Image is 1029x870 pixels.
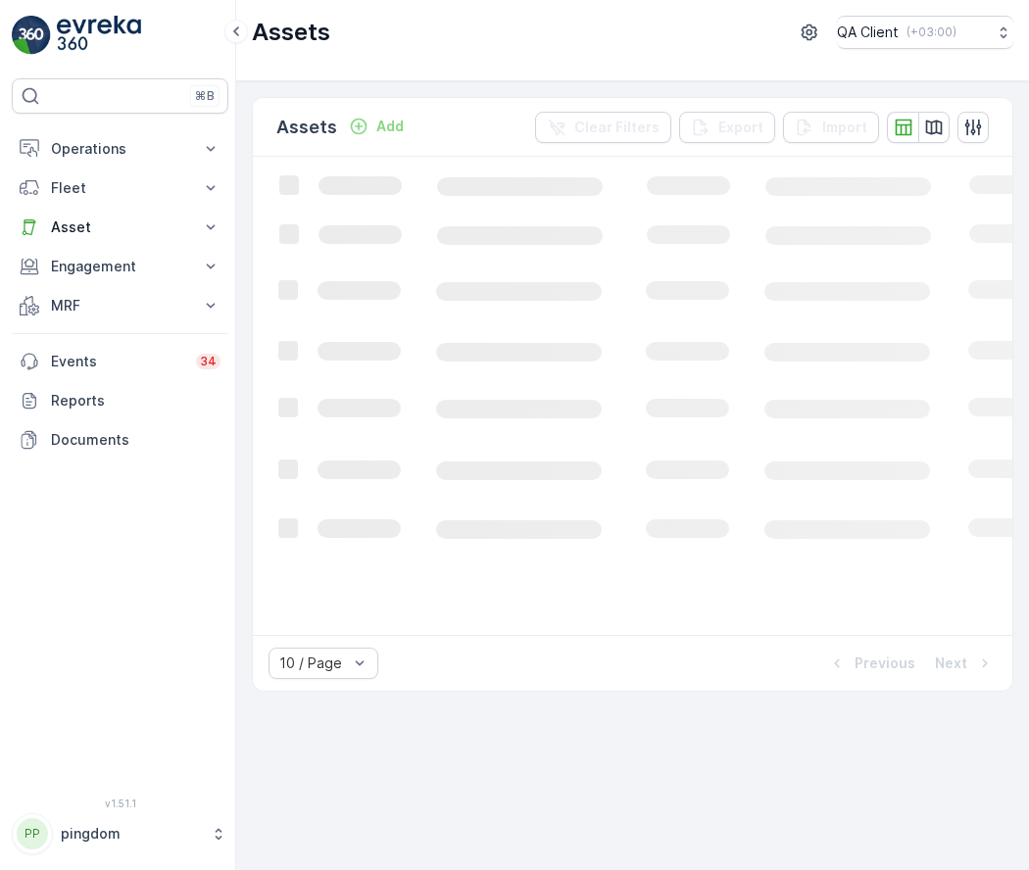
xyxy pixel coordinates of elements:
[376,117,404,136] p: Add
[837,16,1013,49] button: QA Client(+03:00)
[718,118,763,137] p: Export
[12,813,228,854] button: PPpingdom
[51,391,220,411] p: Reports
[574,118,660,137] p: Clear Filters
[51,139,189,159] p: Operations
[825,652,917,675] button: Previous
[535,112,671,143] button: Clear Filters
[855,653,915,673] p: Previous
[51,430,220,450] p: Documents
[12,286,228,325] button: MRF
[57,16,141,55] img: logo_light-DOdMpM7g.png
[252,17,330,48] p: Assets
[12,381,228,420] a: Reports
[12,342,228,381] a: Events34
[12,169,228,208] button: Fleet
[51,217,189,237] p: Asset
[12,129,228,169] button: Operations
[12,247,228,286] button: Engagement
[17,818,48,849] div: PP
[837,23,899,42] p: QA Client
[906,24,956,40] p: ( +03:00 )
[12,208,228,247] button: Asset
[12,420,228,459] a: Documents
[51,296,189,315] p: MRF
[12,797,228,809] span: v 1.51.1
[822,118,867,137] p: Import
[933,652,997,675] button: Next
[935,653,967,673] p: Next
[341,115,412,138] button: Add
[200,354,217,369] p: 34
[51,352,184,371] p: Events
[61,824,201,844] p: pingdom
[783,112,879,143] button: Import
[51,257,189,276] p: Engagement
[195,88,215,104] p: ⌘B
[51,178,189,198] p: Fleet
[12,16,51,55] img: logo
[276,114,337,141] p: Assets
[679,112,775,143] button: Export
